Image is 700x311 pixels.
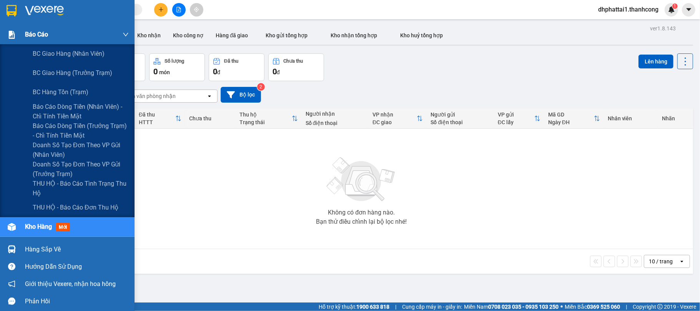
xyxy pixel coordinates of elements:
div: Nhãn [662,115,689,121]
span: | [395,303,396,311]
svg: open [679,258,685,264]
span: Giới thiệu Vexere, nhận hoa hồng [25,279,116,289]
button: plus [154,3,168,17]
span: 0 [213,67,217,76]
div: Không có đơn hàng nào. [328,210,395,216]
div: VP nhận [372,111,417,118]
span: mới [56,223,70,231]
span: 0 [273,67,277,76]
span: aim [194,7,199,12]
div: Số lượng [165,58,184,64]
button: Chưa thu0đ [268,53,324,81]
sup: 1 [672,3,678,9]
th: Toggle SortBy [494,108,544,129]
img: warehouse-icon [8,223,16,231]
div: Người nhận [306,111,365,117]
div: Hàng sắp về [25,244,129,255]
span: Kho nhận tổng hợp [331,32,377,38]
span: notification [8,280,15,288]
span: Doanh số tạo đơn theo VP gửi (nhân viên) [33,140,129,160]
img: solution-icon [8,31,16,39]
span: copyright [657,304,663,309]
button: Hàng đã giao [210,26,254,45]
div: Mã GD [548,111,594,118]
span: Báo cáo [25,30,48,39]
strong: 0708 023 035 - 0935 103 250 [488,304,559,310]
span: Báo cáo dòng tiền (nhân viên) - chỉ tính tiền mặt [33,102,129,121]
div: Bạn thử điều chỉnh lại bộ lọc nhé! [316,219,407,225]
button: Kho công nợ [167,26,210,45]
div: Thu hộ [239,111,291,118]
strong: 0369 525 060 [587,304,620,310]
span: Kho huỷ tổng hợp [400,32,443,38]
span: down [123,32,129,38]
th: Toggle SortBy [544,108,604,129]
span: | [626,303,627,311]
span: BC giao hàng (trưởng trạm) [33,68,112,78]
button: aim [190,3,203,17]
div: Chọn văn phòng nhận [123,92,176,100]
img: warehouse-icon [8,245,16,253]
span: đ [217,69,220,75]
span: 0 [153,67,158,76]
span: file-add [176,7,181,12]
div: Trạng thái [239,119,291,125]
img: svg+xml;base64,PHN2ZyBjbGFzcz0ibGlzdC1wbHVnX19zdmciIHhtbG5zPSJodHRwOi8vd3d3LnczLm9yZy8yMDAwL3N2Zy... [323,153,400,206]
button: Lên hàng [638,55,673,68]
div: Số điện thoại [431,119,490,125]
span: Cung cấp máy in - giấy in: [402,303,462,311]
th: Toggle SortBy [369,108,427,129]
div: ver 1.8.143 [650,24,676,33]
svg: open [206,93,213,99]
img: logo-vxr [7,5,17,17]
div: Phản hồi [25,296,129,307]
span: 1 [673,3,676,9]
div: HTTT [139,119,175,125]
div: Chưa thu [284,58,303,64]
span: THU HỘ - Báo cáo đơn thu hộ [33,203,118,212]
div: Đã thu [224,58,238,64]
div: Chưa thu [189,115,232,121]
span: Miền Nam [464,303,559,311]
div: ĐC lấy [498,119,534,125]
button: Đã thu0đ [209,53,264,81]
button: Số lượng0món [149,53,205,81]
div: Người gửi [431,111,490,118]
span: món [159,69,170,75]
div: 10 / trang [649,258,673,265]
div: Số điện thoại [306,120,365,126]
span: đ [277,69,280,75]
span: Kho hàng [25,223,52,230]
span: ⚪️ [560,305,563,308]
span: THU HỘ - Báo cáo tình trạng thu hộ [33,179,129,198]
div: VP gửi [498,111,534,118]
sup: 2 [257,83,265,91]
span: caret-down [685,6,692,13]
span: Miền Bắc [565,303,620,311]
button: Kho nhận [131,26,167,45]
span: plus [158,7,164,12]
div: ĐC giao [372,119,417,125]
div: Hướng dẫn sử dụng [25,261,129,273]
span: BC hàng tồn (trạm) [33,87,88,97]
div: Nhân viên [608,115,654,121]
div: Đã thu [139,111,175,118]
th: Toggle SortBy [135,108,185,129]
strong: 1900 633 818 [356,304,389,310]
span: Báo cáo dòng tiền (trưởng trạm) - chỉ tính tiền mặt [33,121,129,140]
div: Ngày ĐH [548,119,594,125]
span: BC giao hàng (nhân viên) [33,49,105,58]
span: Doanh số tạo đơn theo VP gửi (trưởng trạm) [33,160,129,179]
img: icon-new-feature [668,6,675,13]
span: question-circle [8,263,15,270]
span: Hỗ trợ kỹ thuật: [319,303,389,311]
button: Bộ lọc [221,87,261,103]
th: Toggle SortBy [236,108,301,129]
span: Kho gửi tổng hợp [266,32,308,38]
button: file-add [172,3,186,17]
span: dhphattai1.thanhcong [592,5,665,14]
button: caret-down [682,3,695,17]
span: message [8,298,15,305]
